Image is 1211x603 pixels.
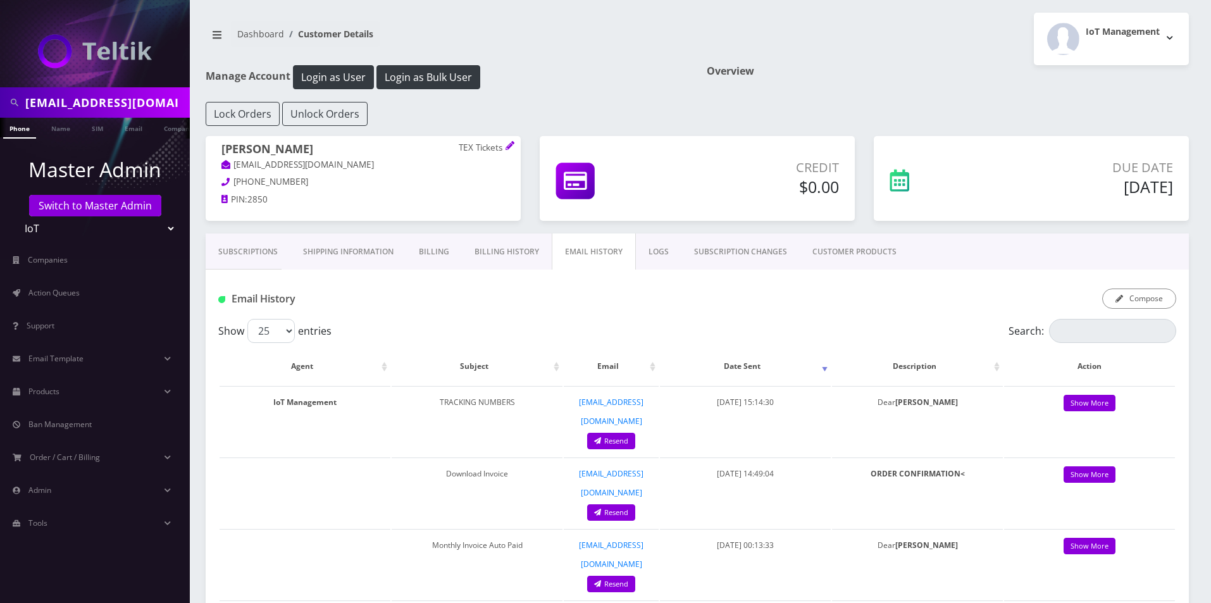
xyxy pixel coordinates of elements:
strong: [PERSON_NAME] [895,397,958,407]
a: [EMAIL_ADDRESS][DOMAIN_NAME] [221,159,374,171]
select: Showentries [247,319,295,343]
span: Companies [28,254,68,265]
button: Compose [1102,289,1176,309]
span: Order / Cart / Billing [30,452,100,463]
p: TEX Tickets [459,142,505,154]
span: Products [28,386,59,397]
a: SIM [85,118,109,137]
a: EMAIL HISTORY [552,233,636,270]
th: Description: activate to sort column ascending [832,348,1003,385]
img: IoT [38,34,152,68]
span: [DATE] 15:14:30 [717,397,774,407]
a: Email [118,118,149,137]
td: TRACKING NUMBERS [392,386,562,456]
a: Switch to Master Admin [29,195,161,216]
a: Billing History [462,233,552,270]
span: Email Template [28,353,84,364]
button: Login as Bulk User [376,65,480,89]
a: Subscriptions [206,233,290,270]
td: Monthly Invoice Auto Paid [392,529,562,599]
label: Search: [1009,319,1176,343]
span: [DATE] 14:49:04 [717,468,774,479]
h2: IoT Management [1086,27,1160,37]
th: Email: activate to sort column ascending [564,348,659,385]
a: Show More [1064,466,1115,483]
a: Resend [587,576,635,593]
h5: [DATE] [990,177,1173,196]
a: Show More [1064,395,1115,412]
a: [EMAIL_ADDRESS][DOMAIN_NAME] [579,468,643,498]
th: Agent: activate to sort column ascending [220,348,390,385]
a: Resend [587,504,635,521]
a: LOGS [636,233,681,270]
h1: [PERSON_NAME] [221,142,505,158]
strong: IoT Management [273,397,337,407]
nav: breadcrumb [206,21,688,57]
a: Company [158,118,200,137]
h1: Manage Account [206,65,688,89]
a: Shipping Information [290,233,406,270]
p: Dear [838,393,997,412]
input: Search in Company [25,90,187,115]
a: PIN: [221,194,247,206]
p: Credit [681,158,839,177]
span: 2850 [247,194,268,205]
th: Subject: activate to sort column ascending [392,348,562,385]
span: Tools [28,518,47,528]
a: Phone [3,118,36,139]
span: Action Queues [28,287,80,298]
button: Login as User [293,65,374,89]
td: Download Invoice [392,457,562,528]
li: Customer Details [284,27,373,40]
span: Support [27,320,54,331]
h1: Overview [707,65,1189,77]
a: Resend [587,433,635,450]
a: [EMAIL_ADDRESS][DOMAIN_NAME] [579,540,643,569]
a: Billing [406,233,462,270]
a: Name [45,118,77,137]
button: IoT Management [1034,13,1189,65]
p: Due Date [990,158,1173,177]
th: Action [1004,348,1175,385]
a: SUBSCRIPTION CHANGES [681,233,800,270]
input: Search: [1049,319,1176,343]
th: Date Sent: activate to sort column ascending [660,348,831,385]
h1: Email History [218,293,525,305]
a: [EMAIL_ADDRESS][DOMAIN_NAME] [579,397,643,426]
a: Show More [1064,538,1115,555]
a: Login as User [290,69,376,83]
a: CUSTOMER PRODUCTS [800,233,909,270]
strong: [PERSON_NAME] [895,540,958,550]
p: Dear [838,536,997,555]
button: Unlock Orders [282,102,368,126]
a: Dashboard [237,28,284,40]
strong: ORDER CONFIRMATION< [871,468,965,479]
a: Login as Bulk User [376,69,480,83]
button: Lock Orders [206,102,280,126]
span: Ban Management [28,419,92,430]
span: [DATE] 00:13:33 [717,540,774,550]
label: Show entries [218,319,332,343]
span: Admin [28,485,51,495]
h5: $0.00 [681,177,839,196]
span: [PHONE_NUMBER] [233,176,308,187]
